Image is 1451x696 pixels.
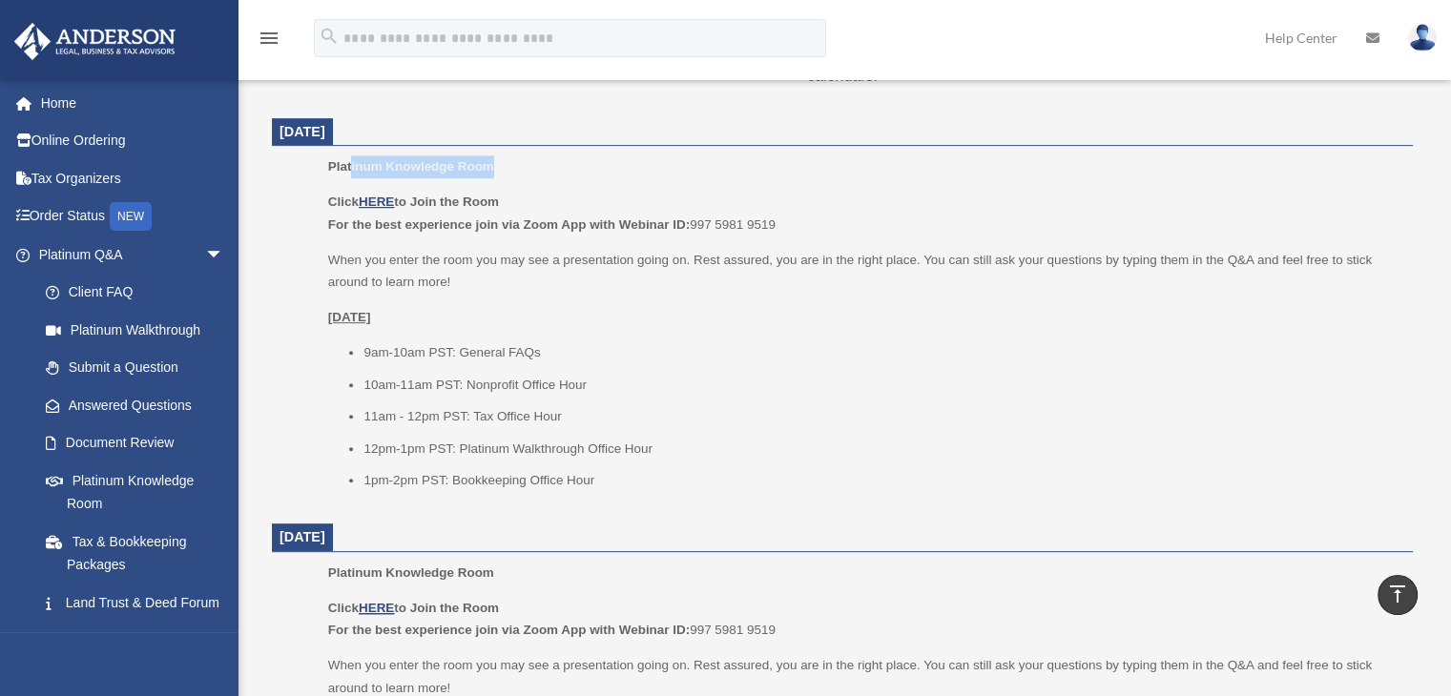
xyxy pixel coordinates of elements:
[27,349,253,387] a: Submit a Question
[1378,575,1418,615] a: vertical_align_top
[319,26,340,47] i: search
[205,235,243,275] span: arrow_drop_down
[328,601,499,615] b: Click to Join the Room
[13,235,253,274] a: Platinum Q&Aarrow_drop_down
[328,310,371,324] u: [DATE]
[13,122,253,160] a: Online Ordering
[363,405,1399,428] li: 11am - 12pm PST: Tax Office Hour
[328,194,499,209] b: Click to Join the Room
[258,33,280,50] a: menu
[27,522,253,583] a: Tax & Bookkeeping Packages
[328,217,690,232] b: For the best experience join via Zoom App with Webinar ID:
[328,159,494,174] span: Platinum Knowledge Room
[280,124,325,139] span: [DATE]
[27,274,253,312] a: Client FAQ
[328,597,1399,642] p: 997 5981 9519
[9,23,181,60] img: Anderson Advisors Platinum Portal
[363,469,1399,492] li: 1pm-2pm PST: Bookkeeping Office Hour
[363,438,1399,461] li: 12pm-1pm PST: Platinum Walkthrough Office Hour
[363,374,1399,397] li: 10am-11am PST: Nonprofit Office Hour
[328,191,1399,235] p: 997 5981 9519
[27,461,243,522] a: Platinum Knowledge Room
[13,84,253,122] a: Home
[27,424,253,462] a: Document Review
[27,583,253,622] a: Land Trust & Deed Forum
[27,311,253,349] a: Platinum Walkthrough
[27,386,253,424] a: Answered Questions
[328,249,1399,294] p: When you enter the room you may see a presentation going on. Rest assured, you are in the right p...
[1408,24,1437,51] img: User Pic
[110,202,152,231] div: NEW
[280,529,325,544] span: [DATE]
[328,623,690,637] b: For the best experience join via Zoom App with Webinar ID:
[258,27,280,50] i: menu
[328,565,494,580] span: Platinum Knowledge Room
[363,341,1399,364] li: 9am-10am PST: General FAQs
[27,622,253,660] a: Portal Feedback
[13,159,253,197] a: Tax Organizers
[359,194,394,209] a: HERE
[13,197,253,236] a: Order StatusNEW
[359,601,394,615] a: HERE
[1386,583,1409,605] i: vertical_align_top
